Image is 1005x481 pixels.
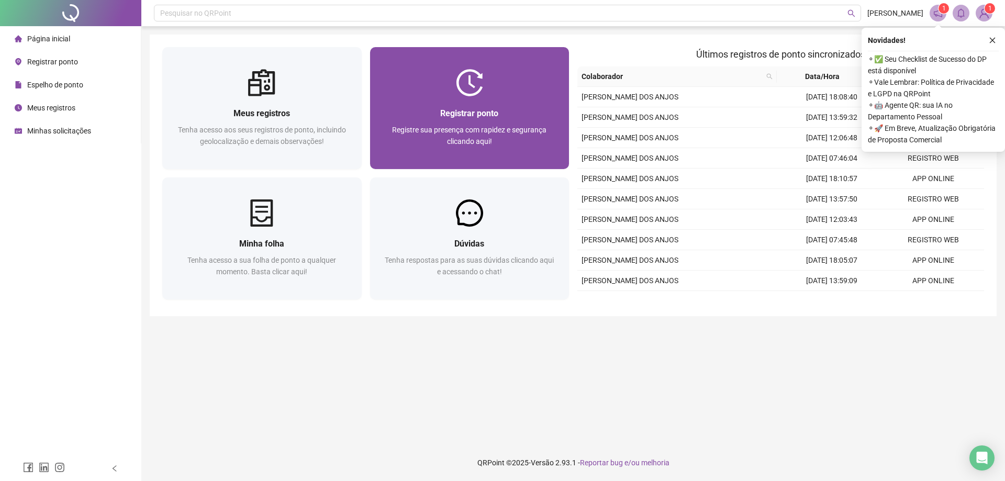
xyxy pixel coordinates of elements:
span: Tenha acesso aos seus registros de ponto, incluindo geolocalização e demais observações! [178,126,346,146]
span: [PERSON_NAME] DOS ANJOS [582,215,678,223]
span: search [766,73,773,80]
span: Página inicial [27,35,70,43]
span: environment [15,58,22,65]
td: [DATE] 18:05:07 [781,250,883,271]
td: [DATE] 12:03:43 [781,209,883,230]
span: [PERSON_NAME] DOS ANJOS [582,256,678,264]
span: [PERSON_NAME] DOS ANJOS [582,174,678,183]
td: REGISTRO WEB [883,189,984,209]
span: Dúvidas [454,239,484,249]
span: Últimos registros de ponto sincronizados [696,49,865,60]
sup: 1 [939,3,949,14]
span: close [989,37,996,44]
span: notification [933,8,943,18]
footer: QRPoint © 2025 - 2.93.1 - [141,444,1005,481]
span: Registrar ponto [440,108,498,118]
td: [DATE] 13:59:09 [781,271,883,291]
span: Registrar ponto [27,58,78,66]
span: 1 [988,5,992,12]
td: [DATE] 18:10:57 [781,169,883,189]
span: [PERSON_NAME] DOS ANJOS [582,93,678,101]
span: Meus registros [233,108,290,118]
div: Open Intercom Messenger [969,445,995,471]
span: 1 [942,5,946,12]
span: [PERSON_NAME] DOS ANJOS [582,154,678,162]
span: Tenha acesso a sua folha de ponto a qualquer momento. Basta clicar aqui! [187,256,336,276]
a: DúvidasTenha respostas para as suas dúvidas clicando aqui e acessando o chat! [370,177,569,299]
span: ⚬ 🤖 Agente QR: sua IA no Departamento Pessoal [868,99,999,122]
span: [PERSON_NAME] DOS ANJOS [582,133,678,142]
span: home [15,35,22,42]
td: [DATE] 12:09:06 [781,291,883,311]
span: Minha folha [239,239,284,249]
td: [DATE] 07:46:04 [781,148,883,169]
span: Minhas solicitações [27,127,91,135]
span: linkedin [39,462,49,473]
td: [DATE] 13:57:50 [781,189,883,209]
th: Data/Hora [777,66,877,87]
span: [PERSON_NAME] DOS ANJOS [582,113,678,121]
span: clock-circle [15,104,22,111]
span: file [15,81,22,88]
span: [PERSON_NAME] DOS ANJOS [582,236,678,244]
span: instagram [54,462,65,473]
span: Espelho de ponto [27,81,83,89]
td: APP ONLINE [883,169,984,189]
span: Reportar bug e/ou melhoria [580,458,669,467]
a: Meus registrosTenha acesso aos seus registros de ponto, incluindo geolocalização e demais observa... [162,47,362,169]
span: ⚬ 🚀 Em Breve, Atualização Obrigatória de Proposta Comercial [868,122,999,146]
td: APP ONLINE [883,209,984,230]
span: Colaborador [582,71,762,82]
span: Tenha respostas para as suas dúvidas clicando aqui e acessando o chat! [385,256,554,276]
td: [DATE] 13:59:32 [781,107,883,128]
a: Registrar pontoRegistre sua presença com rapidez e segurança clicando aqui! [370,47,569,169]
span: [PERSON_NAME] DOS ANJOS [582,276,678,285]
td: [DATE] 12:06:48 [781,128,883,148]
span: ⚬ ✅ Seu Checklist de Sucesso do DP está disponível [868,53,999,76]
span: facebook [23,462,33,473]
span: Data/Hora [781,71,864,82]
span: Versão [531,458,554,467]
td: [DATE] 18:08:40 [781,87,883,107]
td: APP ONLINE [883,250,984,271]
span: search [764,69,775,84]
img: 64984 [976,5,992,21]
td: REGISTRO WEB [883,148,984,169]
td: APP ONLINE [883,291,984,311]
span: [PERSON_NAME] DOS ANJOS [582,195,678,203]
sup: Atualize o seu contato no menu Meus Dados [985,3,995,14]
span: Novidades ! [868,35,906,46]
span: Registre sua presença com rapidez e segurança clicando aqui! [392,126,546,146]
td: [DATE] 07:45:48 [781,230,883,250]
span: Meus registros [27,104,75,112]
a: Minha folhaTenha acesso a sua folha de ponto a qualquer momento. Basta clicar aqui! [162,177,362,299]
span: left [111,465,118,472]
span: schedule [15,127,22,135]
span: bell [956,8,966,18]
td: APP ONLINE [883,271,984,291]
span: ⚬ Vale Lembrar: Política de Privacidade e LGPD na QRPoint [868,76,999,99]
span: [PERSON_NAME] [867,7,923,19]
td: REGISTRO WEB [883,230,984,250]
span: search [847,9,855,17]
